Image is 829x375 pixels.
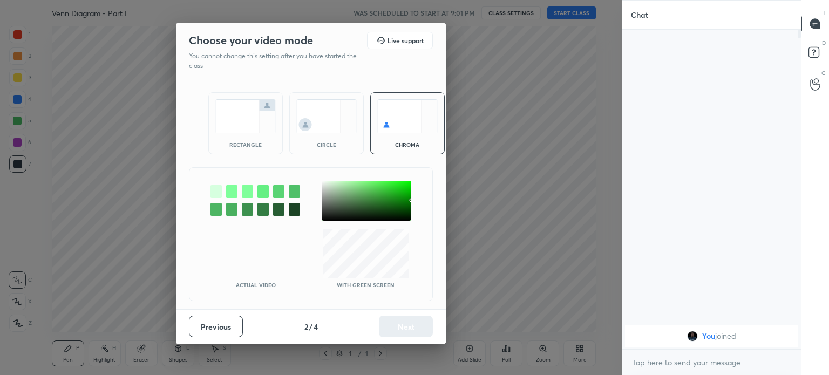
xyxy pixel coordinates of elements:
h5: Live support [388,37,424,44]
p: Actual Video [236,282,276,288]
h4: / [309,321,312,332]
div: rectangle [224,142,267,147]
p: You cannot change this setting after you have started the class [189,51,364,71]
span: You [702,332,715,340]
p: D [822,39,826,47]
img: chromaScreenIcon.c19ab0a0.svg [377,99,438,133]
span: joined [715,332,736,340]
div: chroma [386,142,429,147]
img: a66458c536b8458bbb59fb65c32c454b.jpg [687,331,698,342]
p: G [821,69,826,77]
div: grid [622,323,801,349]
img: circleScreenIcon.acc0effb.svg [296,99,357,133]
button: Previous [189,316,243,337]
p: Chat [622,1,657,29]
div: circle [305,142,348,147]
h2: Choose your video mode [189,33,313,47]
p: T [823,9,826,17]
h4: 2 [304,321,308,332]
p: With green screen [337,282,395,288]
img: normalScreenIcon.ae25ed63.svg [215,99,276,133]
h4: 4 [314,321,318,332]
